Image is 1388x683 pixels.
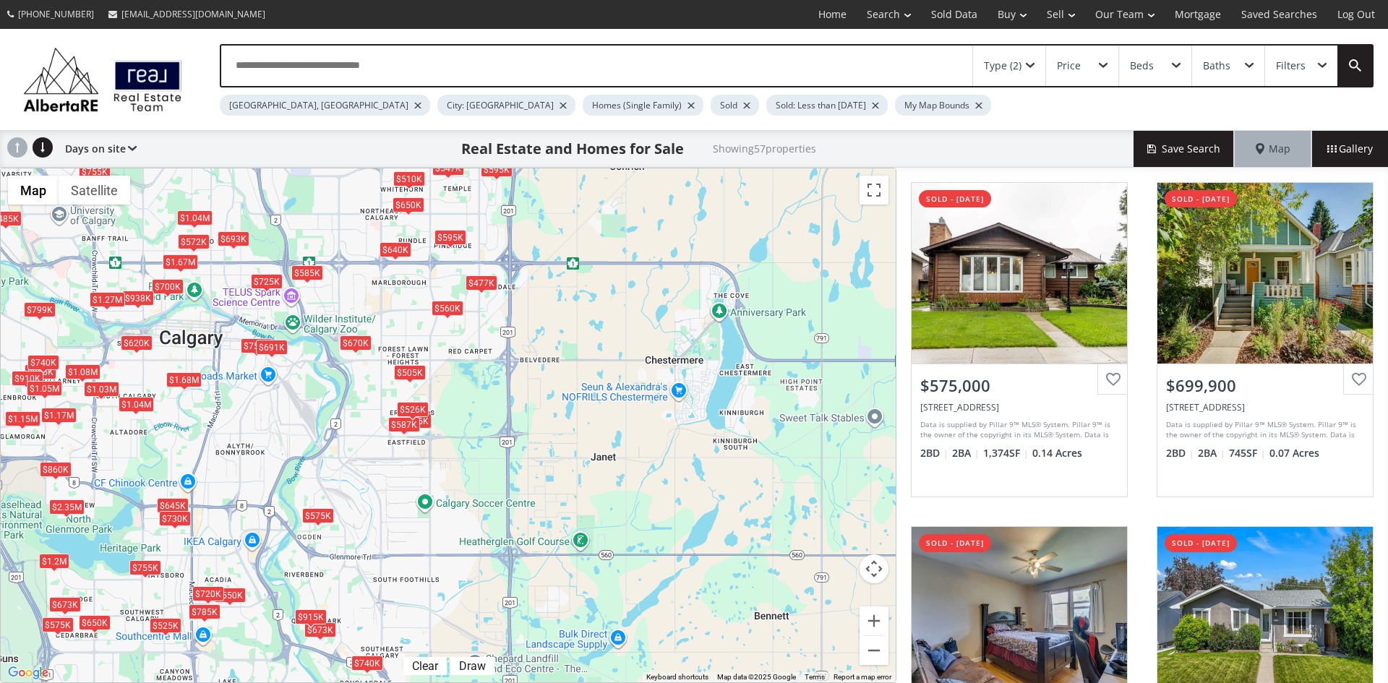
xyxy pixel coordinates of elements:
div: $915K [295,609,327,624]
div: $1.04M [177,210,213,225]
div: $1.04M [119,397,154,412]
div: $477K [466,275,497,290]
div: 829 4 Avenue NW, Calgary, AB T2N 0M9 [1166,401,1364,413]
div: $645K [157,498,189,513]
div: $938K [122,291,154,306]
button: Keyboard shortcuts [646,672,708,682]
div: $585K [291,265,323,280]
button: Show street map [8,176,59,205]
span: 0.07 Acres [1269,446,1319,460]
div: [GEOGRAPHIC_DATA], [GEOGRAPHIC_DATA] [220,95,430,116]
div: Clear [408,659,442,673]
div: Data is supplied by Pillar 9™ MLS® System. Pillar 9™ is the owner of the copyright in its MLS® Sy... [920,419,1115,441]
span: Map data ©2025 Google [717,673,796,681]
button: Map camera controls [860,554,888,583]
a: sold - [DATE]$575,000[STREET_ADDRESS]Data is supplied by Pillar 9™ MLS® System. Pillar 9™ is the ... [896,168,1142,512]
div: Beds [1130,61,1154,71]
div: $1.08M [65,364,100,379]
div: 7120 20 Street SE, Calgary, AB T2C 0P6 [920,401,1118,413]
div: My Map Bounds [895,95,991,116]
div: City: [GEOGRAPHIC_DATA] [437,95,575,116]
div: Sold: Less than [DATE] [766,95,888,116]
div: $526K [397,402,429,417]
div: $1.17M [41,408,77,423]
button: Toggle fullscreen view [860,176,888,205]
button: Zoom in [860,606,888,635]
div: $547K [432,160,464,176]
div: $525K [150,617,181,632]
div: $910K [12,370,43,385]
div: $670K [340,335,372,350]
div: $730K [159,511,191,526]
span: 2 BD [920,446,948,460]
div: $673K [49,596,81,611]
span: 2 BD [1166,446,1194,460]
div: Gallery [1311,131,1388,167]
div: $575,000 [920,374,1118,397]
div: $1.15M [5,411,40,426]
div: Draw [455,659,489,673]
div: $640K [380,241,411,257]
img: Logo [16,43,189,116]
span: 2 BA [952,446,980,460]
div: $693K [218,231,249,246]
button: Show satellite imagery [59,176,130,205]
div: $2.35M [49,499,85,515]
button: Zoom out [860,636,888,665]
div: $1.2M [39,553,69,568]
span: Map [1256,142,1290,156]
span: 2 BA [1198,446,1225,460]
div: $755K [129,559,161,575]
div: Filters [1276,61,1306,71]
div: $560K [432,301,463,316]
div: Type (2) [984,61,1021,71]
div: $650K [79,615,111,630]
a: sold - [DATE]$699,900[STREET_ADDRESS]Data is supplied by Pillar 9™ MLS® System. Pillar 9™ is the ... [1142,168,1388,512]
div: $740K [351,655,383,670]
div: $785K [189,604,220,619]
div: $1.68M [166,372,202,387]
div: $650K [393,197,424,212]
div: $740K [27,354,59,369]
div: $1.27M [90,291,125,306]
div: $750K [241,338,273,353]
h2: Showing 57 properties [713,143,816,154]
div: $720K [192,585,224,601]
div: $587K [388,417,420,432]
a: Report a map error [834,673,891,681]
div: Homes (Single Family) [583,95,703,116]
a: Terms [805,673,825,681]
div: $595K [434,230,466,245]
div: $860K [40,462,72,477]
div: Data is supplied by Pillar 9™ MLS® System. Pillar 9™ is the owner of the copyright in its MLS® Sy... [1166,419,1361,441]
a: Open this area in Google Maps (opens a new window) [4,663,52,682]
div: $510K [393,171,425,186]
a: [EMAIL_ADDRESS][DOMAIN_NAME] [101,1,273,27]
span: [PHONE_NUMBER] [18,8,94,20]
div: $700K [152,279,184,294]
button: Save Search [1134,131,1235,167]
div: $755K [79,164,111,179]
div: $572K [178,234,210,249]
div: $1.03M [84,381,119,396]
div: Days on site [58,131,137,167]
div: $691K [256,339,288,354]
span: 1,374 SF [983,446,1029,460]
div: $799K [24,301,56,317]
span: Gallery [1327,142,1373,156]
div: $575K [302,507,334,523]
div: $620K [121,335,153,350]
div: Baths [1203,61,1230,71]
div: $505K [394,365,426,380]
div: $673K [304,622,336,637]
div: $550K [214,588,246,603]
div: Price [1057,61,1081,71]
div: Map [1235,131,1311,167]
span: 745 SF [1229,446,1266,460]
h1: Real Estate and Homes for Sale [461,139,684,159]
div: $1.05M [27,380,62,395]
div: $1.67M [163,254,198,270]
span: [EMAIL_ADDRESS][DOMAIN_NAME] [121,8,265,20]
div: $699,900 [1166,374,1364,397]
div: $595K [481,161,513,176]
